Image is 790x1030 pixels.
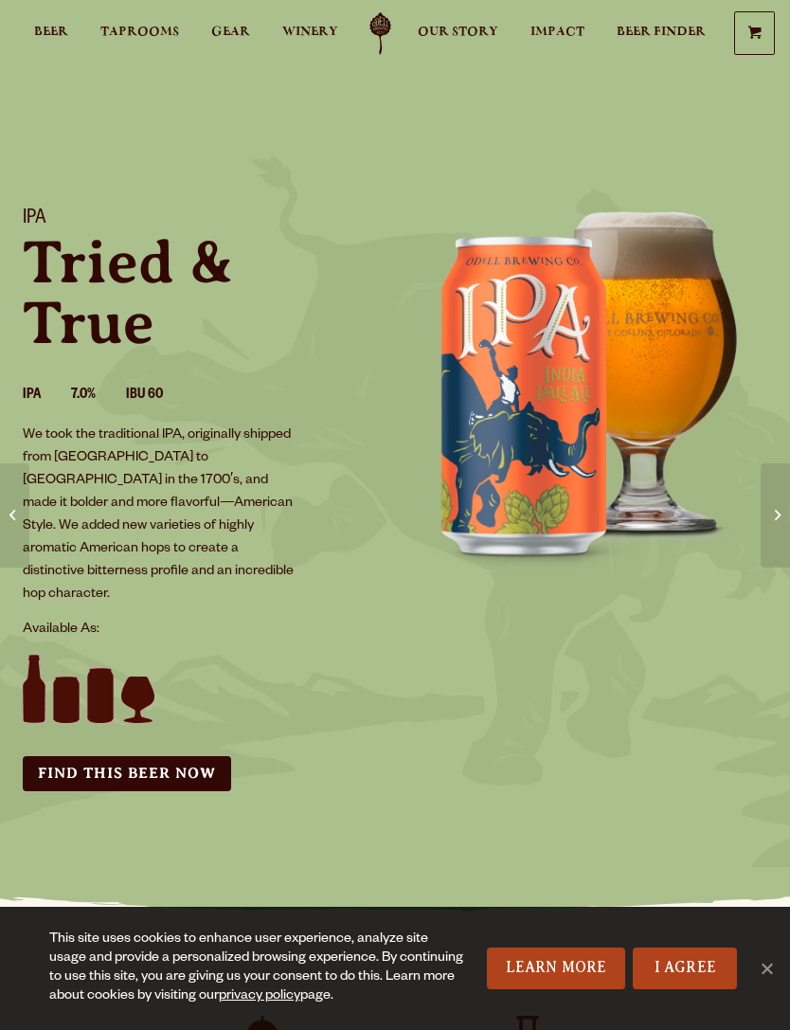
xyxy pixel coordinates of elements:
a: Beer Finder [617,12,706,55]
span: Impact [530,25,584,40]
span: No [757,959,776,978]
p: We took the traditional IPA, originally shipped from [GEOGRAPHIC_DATA] to [GEOGRAPHIC_DATA] in th... [23,425,302,606]
h1: IPA [23,208,372,232]
a: Gear [211,12,250,55]
span: Gear [211,25,250,40]
span: Winery [282,25,338,40]
li: 7.0% [71,384,126,408]
a: Impact [530,12,584,55]
span: Beer Finder [617,25,706,40]
a: Learn More [487,948,626,989]
a: Winery [282,12,338,55]
a: Odell Home [357,12,404,55]
span: Our Story [418,25,498,40]
div: This site uses cookies to enhance user experience, analyze site usage and provide a personalized ... [49,931,466,1006]
a: Taprooms [100,12,179,55]
a: Our Story [418,12,498,55]
p: Tried & True [23,232,372,353]
li: IPA [23,384,71,408]
span: Beer [34,25,68,40]
p: Available As: [23,619,372,641]
img: IPA can and glass [395,185,790,580]
a: Find this Beer Now [23,756,231,791]
li: IBU 60 [126,384,193,408]
a: Beer [34,12,68,55]
a: I Agree [633,948,737,989]
a: privacy policy [219,989,300,1004]
span: Taprooms [100,25,179,40]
